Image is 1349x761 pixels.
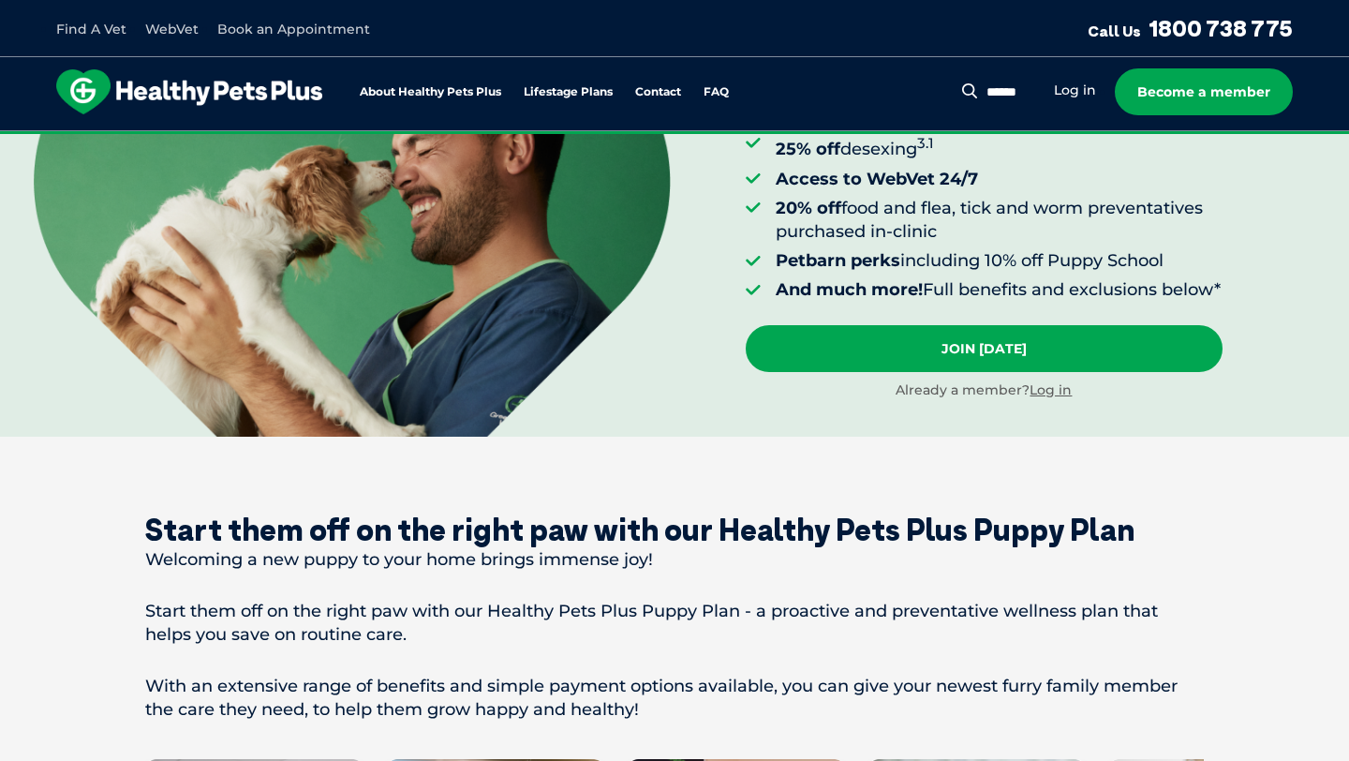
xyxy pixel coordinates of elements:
a: Join [DATE] [746,325,1223,372]
strong: Access to WebVet 24/7 [776,169,978,189]
strong: Petbarn perks [776,250,900,271]
a: Log in [1030,381,1072,398]
strong: And much more! [776,279,923,300]
span: Proactive, preventative wellness program designed to keep your pet healthier and happier for longer [325,131,1025,148]
p: Start them off on the right paw with our Healthy Pets Plus Puppy Plan - a proactive and preventat... [145,600,1204,647]
span: Call Us [1088,22,1141,40]
li: Full benefits and exclusions below* [776,278,1223,302]
strong: 20% off [776,198,841,218]
div: Already a member? [746,381,1223,400]
a: Lifestage Plans [524,86,613,98]
a: WebVet [145,21,199,37]
a: Log in [1054,82,1096,99]
a: Call Us1800 738 775 [1088,14,1293,42]
p: With an extensive range of benefits and simple payment options available, you can give your newes... [145,675,1204,722]
img: hpp-logo [56,69,322,114]
div: Start them off on the right paw with our Healthy Pets Plus Puppy Plan [145,512,1204,547]
li: desexing [776,131,1223,161]
button: Search [958,82,982,100]
a: Book an Appointment [217,21,370,37]
a: About Healthy Pets Plus [360,86,501,98]
a: Become a member [1115,68,1293,115]
a: FAQ [704,86,729,98]
img: <br /> <b>Warning</b>: Undefined variable $title in <b>/var/www/html/current/codepool/wp-content/... [34,6,671,437]
li: including 10% off Puppy School [776,249,1223,273]
li: food and flea, tick and worm preventatives purchased in-clinic [776,197,1223,244]
p: Welcoming a new puppy to your home brings immense joy! [145,548,1204,572]
sup: 3.1 [917,134,934,152]
strong: 25% off [776,139,840,159]
a: Contact [635,86,681,98]
a: Find A Vet [56,21,126,37]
